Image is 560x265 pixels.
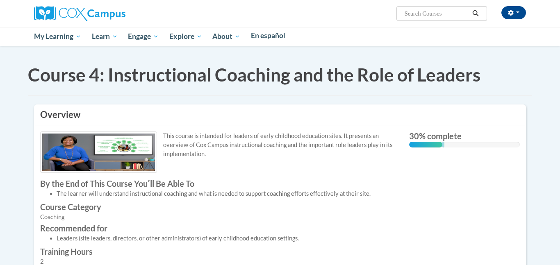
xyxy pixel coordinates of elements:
a: Explore [164,27,207,46]
div: Coaching [40,213,397,222]
span: Engage [128,32,159,41]
div: 0.001% [442,142,444,147]
h3: Overview [40,109,520,121]
a: About [207,27,246,46]
p: This course is intended for leaders of early childhood education sites. It presents an overview o... [40,131,397,159]
button: Account Settings [501,6,526,19]
label: Recommended for [40,224,397,233]
a: Cox Campus [34,9,125,16]
label: 30% complete [409,131,520,140]
span: About [212,32,240,41]
button: Search [469,9,482,18]
li: Leaders (site leaders, directors, or other administrators) of early childhood education settings. [57,234,397,243]
span: My Learning [34,32,81,41]
input: Search Courses [404,9,469,18]
a: En español [246,27,291,44]
span: Learn [92,32,118,41]
img: Course logo image [40,131,157,173]
label: By the End of This Course Youʹll Be Able To [40,179,397,188]
div: 30% complete [409,142,442,147]
img: Cox Campus [34,6,125,21]
label: Training Hours [40,247,397,256]
span: Explore [169,32,202,41]
a: Learn [87,27,123,46]
div: Main menu [22,27,538,46]
a: Engage [123,27,164,46]
label: Course Category [40,202,397,211]
span: Course 4: Instructional Coaching and the Role of Leaders [28,64,480,85]
a: My Learning [29,27,87,46]
span: En español [251,31,285,40]
li: The learner will understand instructional coaching and what is needed to support coaching efforts... [57,189,397,198]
